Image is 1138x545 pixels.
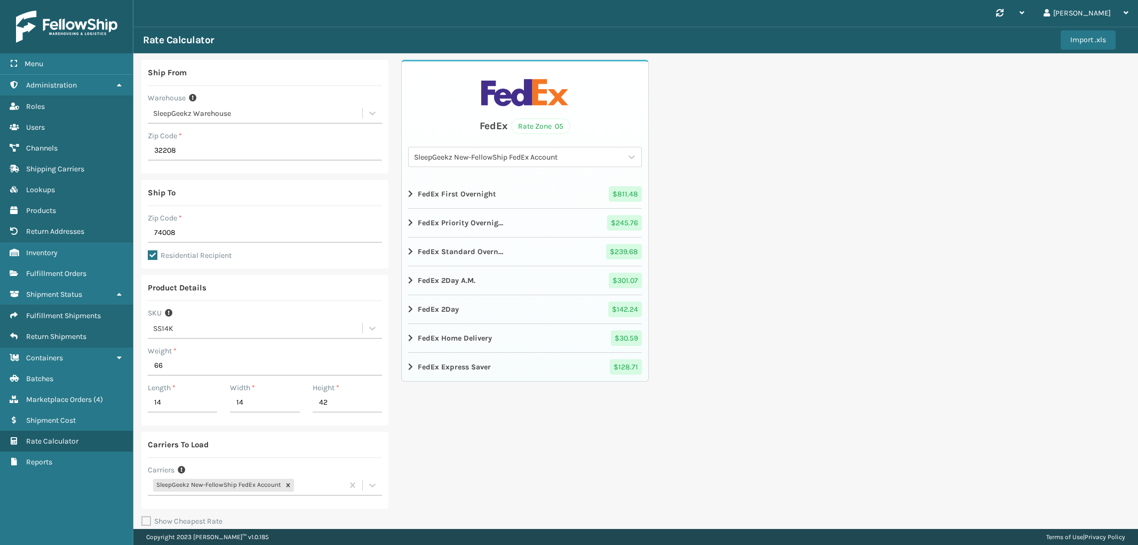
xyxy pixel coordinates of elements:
[414,152,623,163] div: SleepGeekz New-FellowShip FedEx Account
[26,206,56,215] span: Products
[26,332,86,341] span: Return Shipments
[1085,533,1125,541] a: Privacy Policy
[148,464,174,476] label: Carriers
[26,248,58,257] span: Inventory
[1046,533,1083,541] a: Terms of Use
[148,281,206,294] div: Product Details
[148,382,176,393] label: Length
[26,395,92,404] span: Marketplace Orders
[607,215,642,231] span: $ 245.76
[148,345,177,357] label: Weight
[418,246,504,257] strong: FedEx Standard Overnight
[16,11,117,43] img: logo
[609,273,642,288] span: $ 301.07
[26,374,53,383] span: Batches
[26,311,101,320] span: Fulfillment Shipments
[230,382,255,393] label: Width
[26,437,78,446] span: Rate Calculator
[26,102,45,111] span: Roles
[153,323,363,334] div: SS14K
[146,529,269,545] p: Copyright 2023 [PERSON_NAME]™ v 1.0.185
[26,457,52,467] span: Reports
[480,118,508,134] div: FedEx
[1046,529,1125,545] div: |
[153,479,282,492] div: SleepGeekz New-FellowShip FedEx Account
[608,302,642,317] span: $ 142.24
[610,359,642,375] span: $ 128.71
[418,275,475,286] strong: FedEx 2Day A.M.
[26,144,58,153] span: Channels
[418,333,492,344] strong: FedEx Home Delivery
[611,330,642,346] span: $ 30.59
[26,123,45,132] span: Users
[609,186,642,202] span: $ 811.48
[25,59,43,68] span: Menu
[418,217,504,228] strong: FedEx Priority Overnight
[518,121,552,132] span: Rate Zone
[606,244,642,259] span: $ 239.68
[418,304,459,315] strong: FedEx 2Day
[148,251,232,260] label: Residential Recipient
[418,361,491,373] strong: FedEx Express Saver
[148,130,182,141] label: Zip Code
[26,353,63,362] span: Containers
[148,186,176,199] div: Ship To
[93,395,103,404] span: ( 4 )
[141,517,222,526] label: Show Cheapest Rate
[418,188,496,200] strong: FedEx First Overnight
[148,307,162,319] label: SKU
[26,81,77,90] span: Administration
[26,290,82,299] span: Shipment Status
[26,416,76,425] span: Shipment Cost
[148,212,182,224] label: Zip Code
[148,66,187,79] div: Ship From
[555,121,563,132] span: 05
[313,382,339,393] label: Height
[26,164,84,173] span: Shipping Carriers
[153,108,363,119] div: SleepGeekz Warehouse
[26,185,55,194] span: Lookups
[148,92,186,104] label: Warehouse
[26,269,86,278] span: Fulfillment Orders
[26,227,84,236] span: Return Addresses
[143,34,214,46] h3: Rate Calculator
[1061,30,1116,50] button: Import .xls
[148,438,209,451] div: Carriers To Load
